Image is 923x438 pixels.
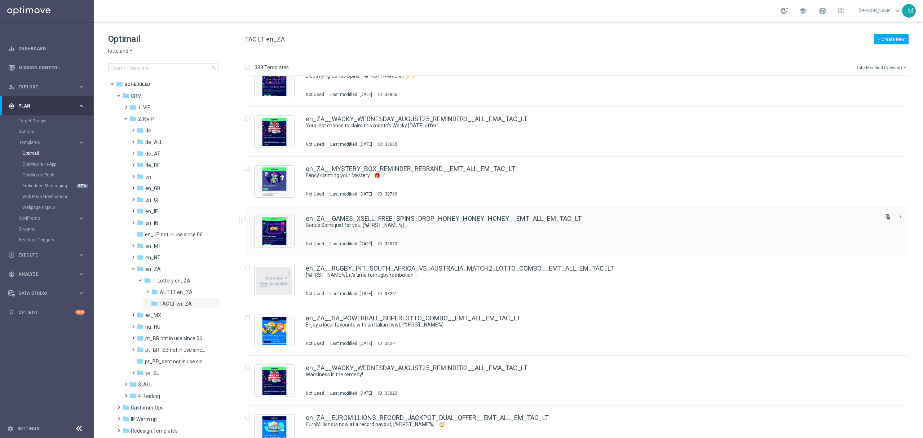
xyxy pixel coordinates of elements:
div: Press SPACE to select this row. [238,356,922,406]
span: 1. VIP [138,104,151,111]
span: Execute [18,253,78,257]
a: OptiMobile Push [22,172,75,178]
a: en_ZA__WACKY_WEDNESDAY_AUGUST25_REMINDER2__ALL_EMA_TAC_LT [306,365,527,371]
img: noPreview.jpg [256,267,292,295]
span: en_NT [145,254,160,261]
span: hu_HU [145,324,160,330]
div: Embedded Messaging [22,180,93,191]
div: 33261 [385,291,397,297]
div: Mission Control [8,65,85,71]
i: folder [137,254,144,261]
i: arrow_drop_down [128,48,134,54]
div: Templates [19,137,93,213]
a: Fancy claiming your Mystery... 🎁❔ [306,172,861,179]
div: Enjoy a local favourite with an Italian twist, [%FIRST_NAME%]... [306,321,878,328]
i: folder [137,207,144,215]
a: Electrfying Bonus Spins, [%FIRST_NAME%]! ⚡⚡ [306,73,861,79]
div: Actions [19,126,93,137]
div: 33665 [385,141,397,147]
div: ID: [375,291,397,297]
button: file_copy [883,212,893,222]
img: 33023.jpeg [256,367,292,395]
div: Webpage Pop-up [22,202,93,213]
div: Streams [19,224,93,235]
img: 30769.jpeg [256,167,292,196]
div: Not Used [306,92,324,97]
span: 1. Lottery en_ZA [153,277,190,284]
i: folder [151,288,158,295]
i: file_copy [885,214,891,220]
i: folder [137,311,144,319]
div: Press SPACE to select this row. [238,57,922,107]
a: EuroMillions is now at a record payout, [%FIRST_NAME%]... 🤯 [306,421,861,428]
span: TAC LT en_ZA [245,35,285,43]
i: folder [129,115,137,122]
span: de_DE [145,162,160,168]
img: 33665.jpeg [256,118,292,146]
span: Data Studio [18,291,78,295]
div: [%FIRST_NAME%], it's time for rugby retribution... [306,272,878,279]
i: folder [137,173,144,180]
div: EuroMillions is now at a record payout, [%FIRST_NAME%]... 🤯 [306,421,878,428]
i: folder [137,334,144,342]
a: Bonus Spins just for you, [%FIRST_NAME%]... [306,222,861,229]
button: + Create New [874,34,909,44]
span: AUT LT en_ZA [160,289,193,295]
a: Realtime Triggers [19,237,75,243]
i: folder [137,369,144,376]
i: folder [137,219,144,226]
div: Target Groups [19,115,93,126]
span: Scheduled [124,81,150,88]
div: Analyze [8,271,78,277]
i: keyboard_arrow_right [78,271,85,277]
span: search [211,65,217,71]
span: IP Warm up [131,416,157,422]
i: folder [136,231,143,238]
i: folder [136,358,143,365]
i: folder [137,138,144,145]
div: Press SPACE to select this row. [238,157,922,206]
span: en_ZA [145,266,161,272]
input: Search Template [108,63,218,73]
div: Bonus Spins just for you, [%FIRST_NAME%]... [306,222,878,229]
span: Redesign Templates [131,428,178,434]
button: Templates keyboard_arrow_right [19,140,85,145]
div: Your last chance to claim this month's Wacky Wednesday offer! [306,122,878,129]
a: Optibot [18,303,75,322]
a: en_ZA__EUROMILLIONS_RECORD_JACKPOT_DUAL_OFFER__EMT_ALL_EM_TAC_LT [306,415,549,421]
div: Optibot [8,303,85,322]
span: en_IN [145,220,158,226]
div: Not Used [306,390,324,396]
a: Embedded Messaging [22,183,75,189]
div: Last modified: [DATE] [327,191,375,197]
i: keyboard_arrow_right [78,215,85,222]
div: play_circle_outline Execute keyboard_arrow_right [8,252,85,258]
i: folder [122,427,129,434]
div: Wackiness is the remedy! [306,371,878,378]
i: folder [137,242,144,249]
div: Press SPACE to select this row. [238,206,922,256]
span: Plan [18,104,78,108]
a: Web Push Notifications [22,194,75,200]
a: en_ZA__GAMES_XSELL_FREE_SPINS_DROP_HONEY_HONEY_HONEY__EMT_ALL_EM_TAC_LT [306,215,582,222]
div: Not Used [306,191,324,197]
i: arrow_drop_down [902,65,908,70]
i: folder [144,277,151,284]
a: Target Groups [19,118,75,124]
i: folder [122,404,129,411]
p: 338 Templates [255,64,289,71]
span: pt_BR_SB not in use since 06/2025 [145,347,207,353]
div: Dashboard [8,39,85,58]
a: OptiMobile In-App [22,161,75,167]
i: folder [137,265,144,272]
span: en_JP not in use since 06/2025 [145,231,207,238]
i: settings [7,425,14,432]
span: de_ALL [145,139,163,145]
i: folder [137,184,144,192]
a: Optimail [22,150,75,156]
div: OptiMobile Push [22,170,93,180]
span: de_AT [145,150,160,157]
i: folder [122,92,129,99]
span: 4. Testing [138,393,160,399]
div: ID: [375,390,397,396]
